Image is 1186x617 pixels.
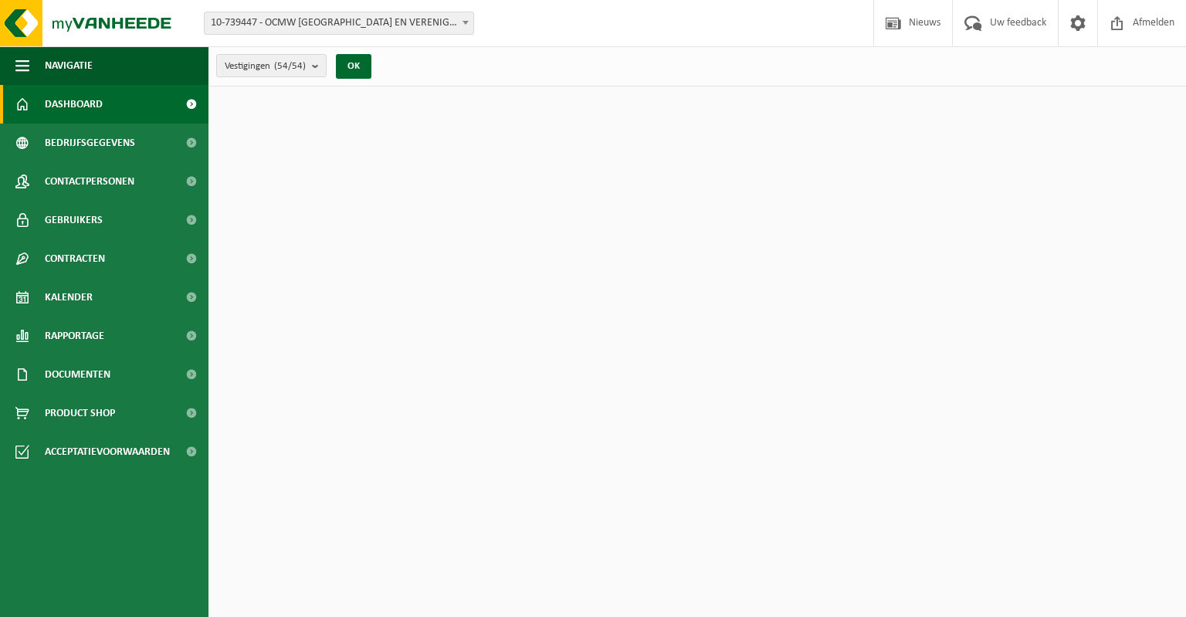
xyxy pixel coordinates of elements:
span: Contracten [45,239,105,278]
span: Documenten [45,355,110,394]
span: Vestigingen [225,55,306,78]
span: 10-739447 - OCMW BRUGGE EN VERENIGINGEN - BRUGGE [205,12,473,34]
span: 10-739447 - OCMW BRUGGE EN VERENIGINGEN - BRUGGE [204,12,474,35]
button: Vestigingen(54/54) [216,54,327,77]
span: Navigatie [45,46,93,85]
span: Product Shop [45,394,115,432]
span: Acceptatievoorwaarden [45,432,170,471]
span: Contactpersonen [45,162,134,201]
span: Kalender [45,278,93,317]
button: OK [336,54,371,79]
span: Dashboard [45,85,103,124]
span: Gebruikers [45,201,103,239]
span: Rapportage [45,317,104,355]
span: Bedrijfsgegevens [45,124,135,162]
count: (54/54) [274,61,306,71]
